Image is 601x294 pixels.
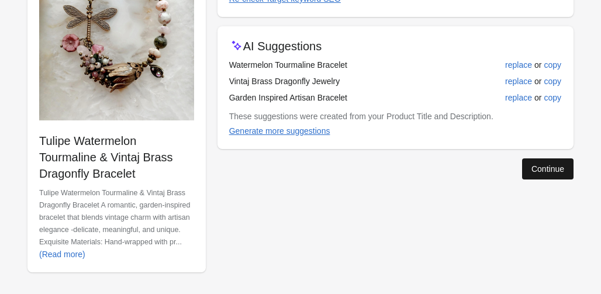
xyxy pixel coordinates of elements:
[229,89,456,106] td: Garden Inspired Artisan Bracelet
[532,75,544,87] span: or
[243,38,322,54] p: AI Suggestions
[39,250,85,259] div: (Read more)
[229,57,456,73] td: Watermelon Tourmaline Bracelet
[505,77,532,86] div: replace
[544,93,561,102] div: copy
[544,60,561,70] div: copy
[500,54,537,75] button: replace
[229,112,493,121] span: These suggestions were created from your Product Title and Description.
[532,59,544,71] span: or
[532,92,544,103] span: or
[531,164,564,174] div: Continue
[522,158,574,179] button: Continue
[229,73,456,89] td: Vintaj Brass Dragonfly Jewelry
[224,120,335,141] button: Generate more suggestions
[34,244,90,265] button: (Read more)
[544,77,561,86] div: copy
[39,189,190,259] span: Tulipe Watermelon Tourmaline & Vintaj Brass Dragonfly Bracelet A romantic, garden-inspired bracel...
[539,54,566,75] button: copy
[539,71,566,92] button: copy
[505,60,532,70] div: replace
[505,93,532,102] div: replace
[39,133,194,182] p: Tulipe Watermelon Tourmaline & Vintaj Brass Dragonfly Bracelet
[500,71,537,92] button: replace
[539,87,566,108] button: copy
[229,126,330,136] div: Generate more suggestions
[500,87,537,108] button: replace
